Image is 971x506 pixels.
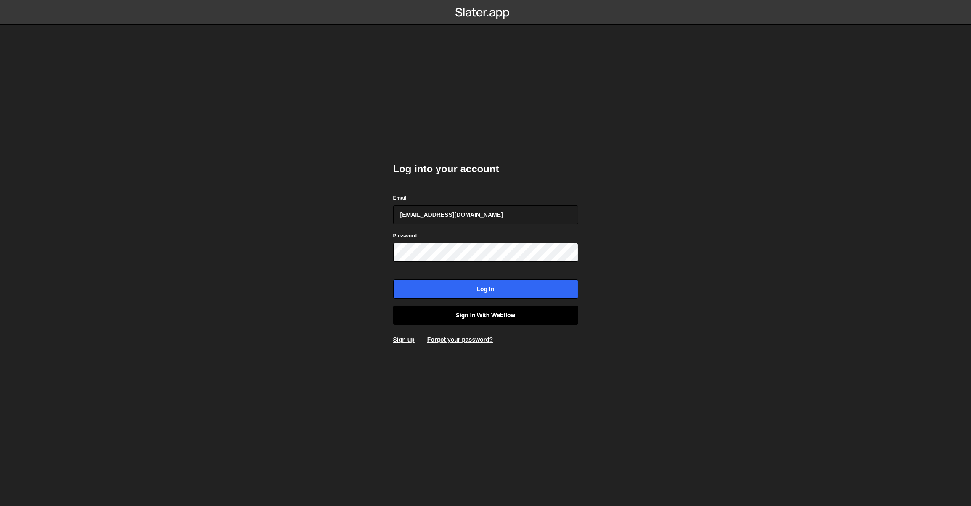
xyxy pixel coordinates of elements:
label: Email [393,194,407,202]
a: Forgot your password? [427,336,493,343]
input: Log in [393,279,578,299]
a: Sign up [393,336,415,343]
a: Sign in with Webflow [393,306,578,325]
h2: Log into your account [393,162,578,176]
label: Password [393,232,417,240]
